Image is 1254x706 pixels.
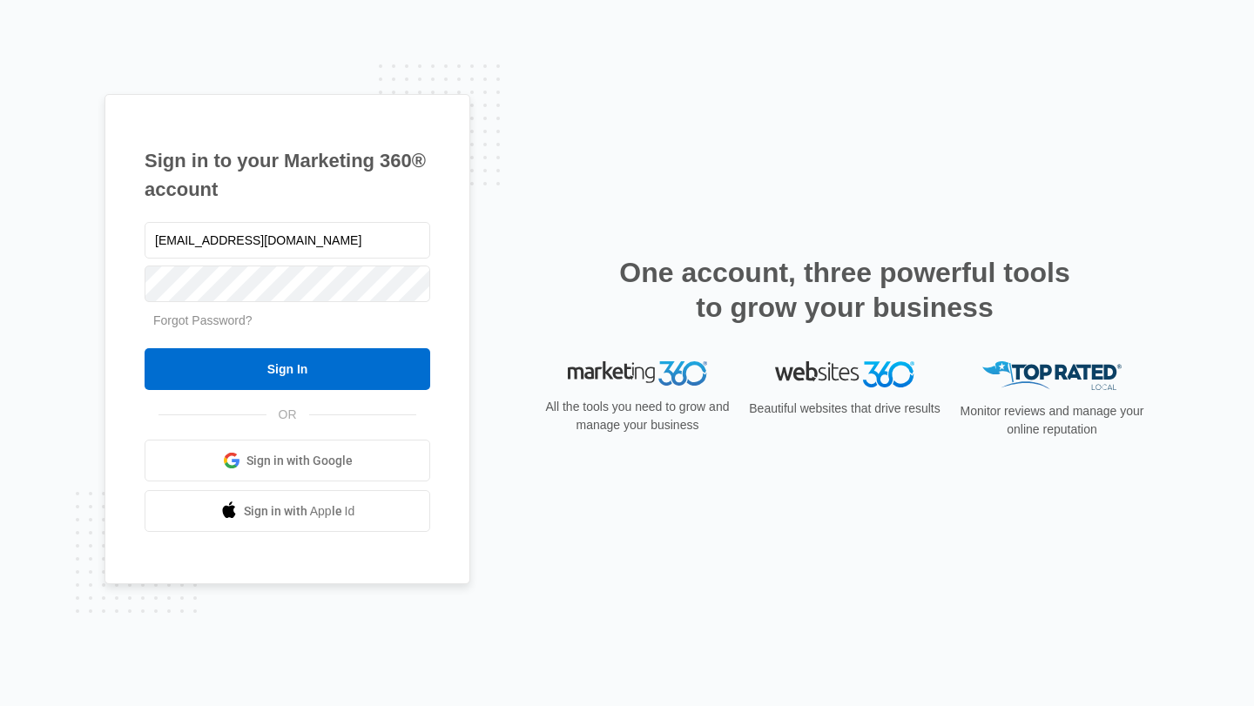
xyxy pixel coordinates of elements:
span: OR [266,406,309,424]
img: Top Rated Local [982,361,1122,390]
p: All the tools you need to grow and manage your business [540,398,735,434]
input: Email [145,222,430,259]
img: Websites 360 [775,361,914,387]
input: Sign In [145,348,430,390]
p: Monitor reviews and manage your online reputation [954,402,1149,439]
a: Forgot Password? [153,313,253,327]
h2: One account, three powerful tools to grow your business [614,255,1075,325]
img: Marketing 360 [568,361,707,386]
span: Sign in with Apple Id [244,502,355,521]
h1: Sign in to your Marketing 360® account [145,146,430,204]
span: Sign in with Google [246,452,353,470]
a: Sign in with Apple Id [145,490,430,532]
p: Beautiful websites that drive results [747,400,942,418]
a: Sign in with Google [145,440,430,481]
